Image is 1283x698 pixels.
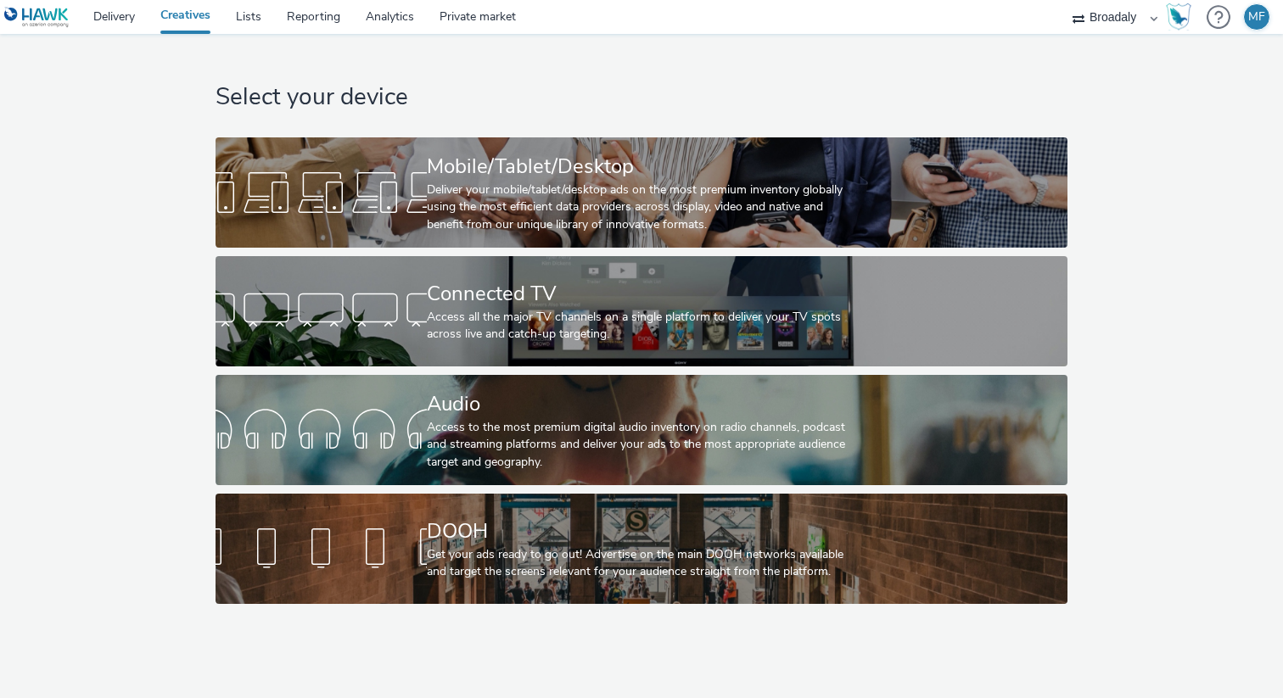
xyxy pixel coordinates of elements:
[1166,3,1198,31] a: Hawk Academy
[216,137,1067,248] a: Mobile/Tablet/DesktopDeliver your mobile/tablet/desktop ads on the most premium inventory globall...
[427,389,849,419] div: Audio
[427,309,849,343] div: Access all the major TV channels on a single platform to deliver your TV spots across live and ca...
[4,7,70,28] img: undefined Logo
[427,419,849,471] div: Access to the most premium digital audio inventory on radio channels, podcast and streaming platf...
[1166,3,1191,31] img: Hawk Academy
[216,494,1067,604] a: DOOHGet your ads ready to go out! Advertise on the main DOOH networks available and target the sc...
[216,81,1067,114] h1: Select your device
[427,152,849,181] div: Mobile/Tablet/Desktop
[216,256,1067,366] a: Connected TVAccess all the major TV channels on a single platform to deliver your TV spots across...
[216,375,1067,485] a: AudioAccess to the most premium digital audio inventory on radio channels, podcast and streaming ...
[427,517,849,546] div: DOOH
[427,546,849,581] div: Get your ads ready to go out! Advertise on the main DOOH networks available and target the screen...
[1248,4,1265,30] div: MF
[427,279,849,309] div: Connected TV
[427,181,849,233] div: Deliver your mobile/tablet/desktop ads on the most premium inventory globally using the most effi...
